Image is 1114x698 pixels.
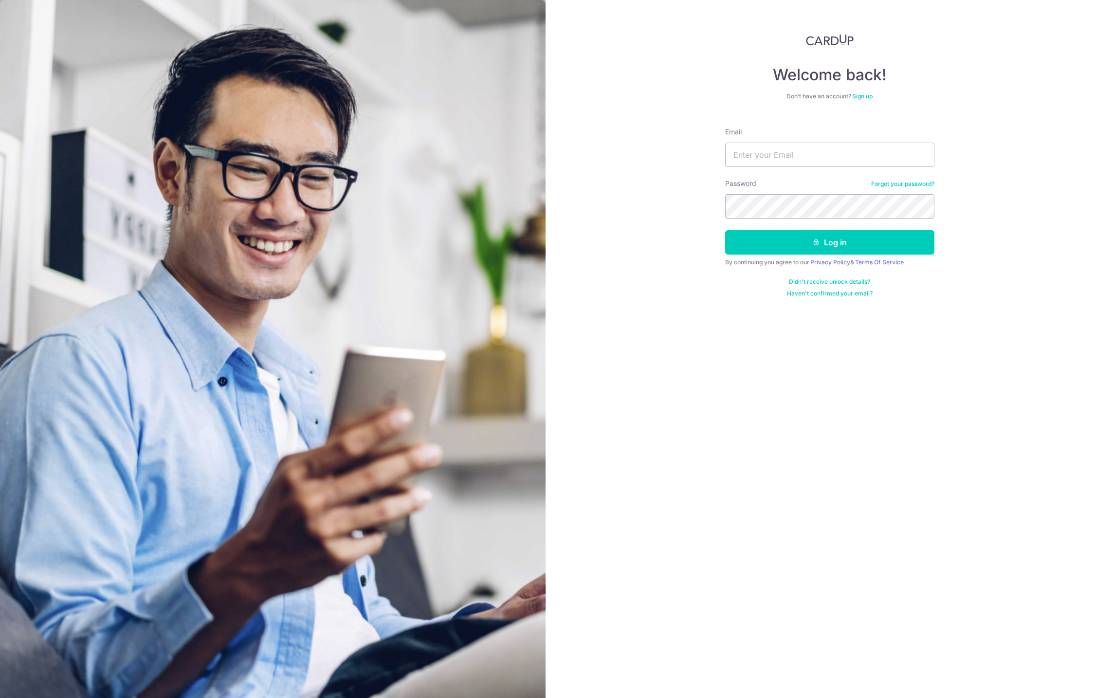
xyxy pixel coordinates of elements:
[725,65,934,85] h4: Welcome back!
[810,258,850,266] a: Privacy Policy
[871,180,934,188] a: Forgot your password?
[787,290,873,297] a: Haven't confirmed your email?
[725,179,756,188] label: Password
[852,92,873,100] a: Sign up
[806,34,854,46] img: CardUp Logo
[855,258,904,266] a: Terms Of Service
[789,278,870,286] a: Didn't receive unlock details?
[725,127,742,137] label: Email
[725,258,934,266] div: By continuing you agree to our &
[725,92,934,100] div: Don’t have an account?
[725,143,934,167] input: Enter your Email
[725,230,934,255] button: Log in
